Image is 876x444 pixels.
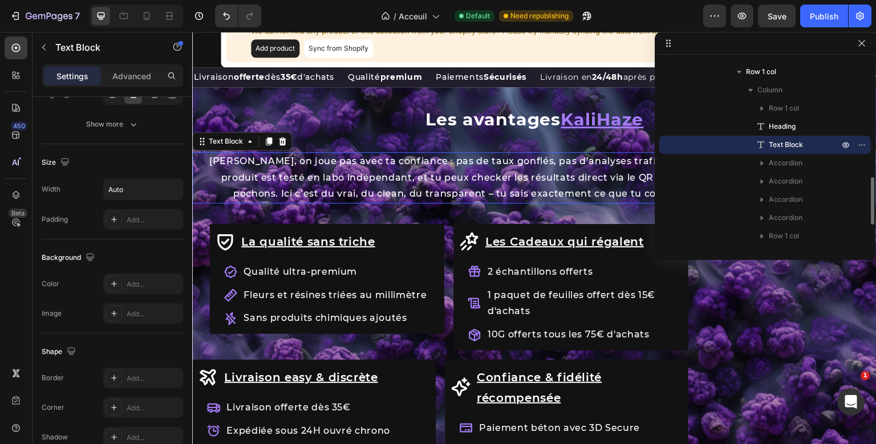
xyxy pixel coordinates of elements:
div: Add... [127,373,180,384]
span: Acceuil [399,10,427,22]
iframe: Design area [192,32,876,444]
div: Publish [810,10,838,22]
div: Text Block [14,104,53,115]
strong: cashback [548,40,591,50]
span: Column [757,84,782,96]
div: Border [42,373,64,383]
div: Add... [127,403,180,413]
div: Image [42,308,62,319]
div: Corner [42,402,64,413]
button: Publish [800,5,848,27]
div: Shadow [42,432,68,442]
button: 7 [5,5,85,27]
span: Accordion [769,194,802,205]
span: / [394,10,396,22]
div: Shape [42,344,78,360]
span: Accordion [769,176,802,187]
iframe: Intercom live chat [837,388,865,416]
div: Add... [127,309,180,319]
div: Color [42,279,59,289]
div: Padding [42,214,68,225]
div: Show more [86,119,139,130]
p: Settings [56,70,88,82]
h2: Les avantages [232,78,453,97]
div: Beta [9,209,27,218]
span: Row 1 col [769,103,799,114]
span: 1 [861,371,870,380]
p: Text Block [55,40,152,54]
div: Size [42,155,72,170]
p: 7 [75,9,80,23]
span: Save [768,11,786,21]
p: Livraison en après préparation [348,38,508,52]
p: [PERSON_NAME], on joue pas avec ta confiance : pas de taux gonflés, pas d’analyses trafiquées. Ch... [10,121,546,170]
div: Add... [127,279,180,290]
div: 450 [11,121,27,131]
input: Auto [104,179,182,199]
div: Add... [127,215,180,225]
span: Heading [769,121,796,132]
button: Save [758,5,796,27]
u: KaliHaze [369,77,452,98]
p: Paiements [244,38,334,52]
div: Background [42,250,97,266]
span: Need republishing [510,11,569,21]
strong: Sécurisés [291,40,334,50]
p: Advanced [112,70,151,82]
span: Default [466,11,490,21]
span: Accordion [769,157,802,169]
p: de sur chaques commandes [521,38,703,52]
div: Add... [127,433,180,443]
button: Show more [42,114,183,135]
span: Accordion [769,212,802,223]
strong: 12% [521,40,537,50]
strong: 24/48h [400,40,431,50]
span: Text Block [769,139,803,150]
span: Row 1 col [769,230,799,242]
div: Width [42,184,60,194]
div: Undo/Redo [215,5,261,27]
span: Row 1 col [746,66,776,78]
